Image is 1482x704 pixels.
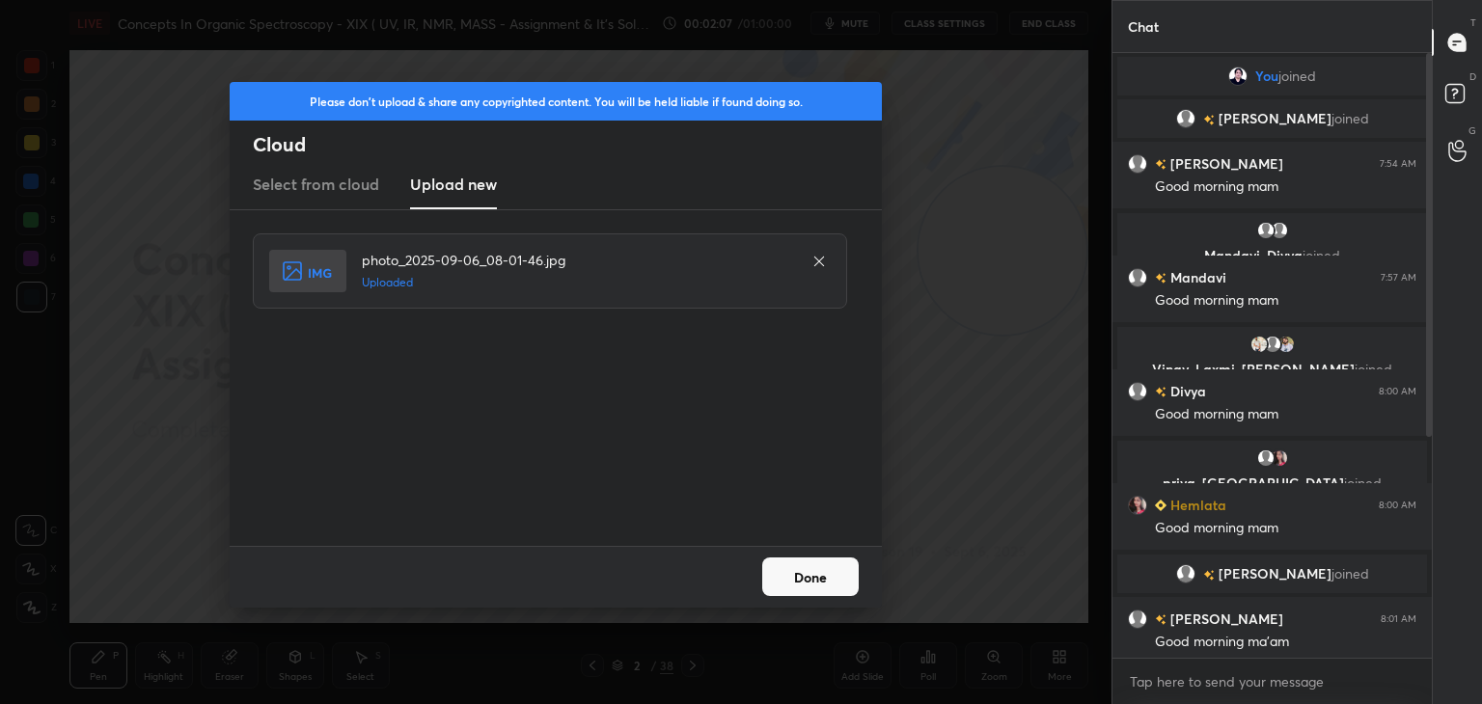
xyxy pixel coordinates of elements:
p: Vinay, Laxmi, [PERSON_NAME] [1129,362,1415,377]
div: 8:01 AM [1381,613,1416,625]
p: priya, [GEOGRAPHIC_DATA] [1129,475,1415,491]
span: joined [1331,111,1369,126]
img: no-rating-badge.077c3623.svg [1155,387,1166,397]
span: joined [1303,246,1340,264]
div: Good morning ma'am [1155,633,1416,652]
img: ce0426a169864446bd6853749d8f354f.jpg [1128,496,1147,515]
div: Good morning mam [1155,291,1416,311]
img: abfb3e81cd4e48b590712a04f348c8f1.jpg [1276,335,1296,354]
img: no-rating-badge.077c3623.svg [1155,159,1166,170]
h5: Uploaded [362,274,792,291]
p: T [1470,15,1476,30]
p: Mandavi, Divya [1129,248,1415,263]
span: [PERSON_NAME] [1219,111,1331,126]
img: ce0426a169864446bd6853749d8f354f.jpg [1270,448,1289,468]
img: default.png [1128,268,1147,287]
img: no-rating-badge.077c3623.svg [1155,614,1166,625]
span: joined [1344,474,1382,492]
img: default.png [1176,564,1195,583]
span: You [1255,68,1278,84]
div: Good morning mam [1155,519,1416,538]
div: Please don't upload & share any copyrighted content. You will be held liable if found doing so. [230,82,882,121]
h6: Divya [1166,381,1206,401]
button: Done [762,557,859,596]
img: c7782a62e1c94338aba83b173edc9b9f.jpg [1249,335,1269,354]
img: default.png [1263,335,1282,354]
span: joined [1355,360,1392,378]
img: no-rating-badge.077c3623.svg [1203,570,1215,581]
img: default.png [1256,221,1276,240]
h6: [PERSON_NAME] [1166,609,1283,629]
img: default.png [1256,448,1276,468]
div: Good morning mam [1155,405,1416,424]
h3: Upload new [410,173,497,196]
h6: Hemlata [1166,495,1226,515]
p: G [1468,123,1476,138]
div: 7:54 AM [1380,158,1416,170]
img: default.png [1128,382,1147,401]
h2: Cloud [253,132,882,157]
h6: [PERSON_NAME] [1166,153,1283,174]
span: [PERSON_NAME] [1219,566,1331,582]
img: default.png [1176,109,1195,128]
img: default.png [1270,221,1289,240]
h4: photo_2025-09-06_08-01-46.jpg [362,250,792,270]
span: joined [1331,566,1369,582]
img: f09d9dab4b74436fa4823a0cd67107e0.jpg [1228,67,1248,86]
div: grid [1112,53,1432,659]
img: default.png [1128,154,1147,174]
div: 8:00 AM [1379,386,1416,397]
img: Learner_Badge_beginner_1_8b307cf2a0.svg [1155,500,1166,511]
div: 7:57 AM [1381,272,1416,284]
div: 8:00 AM [1379,500,1416,511]
span: joined [1278,68,1316,84]
p: Chat [1112,1,1174,52]
p: D [1469,69,1476,84]
div: Good morning mam [1155,177,1416,197]
h6: Mandavi [1166,267,1226,287]
img: no-rating-badge.077c3623.svg [1203,115,1215,125]
img: no-rating-badge.077c3623.svg [1155,273,1166,284]
img: default.png [1128,609,1147,629]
